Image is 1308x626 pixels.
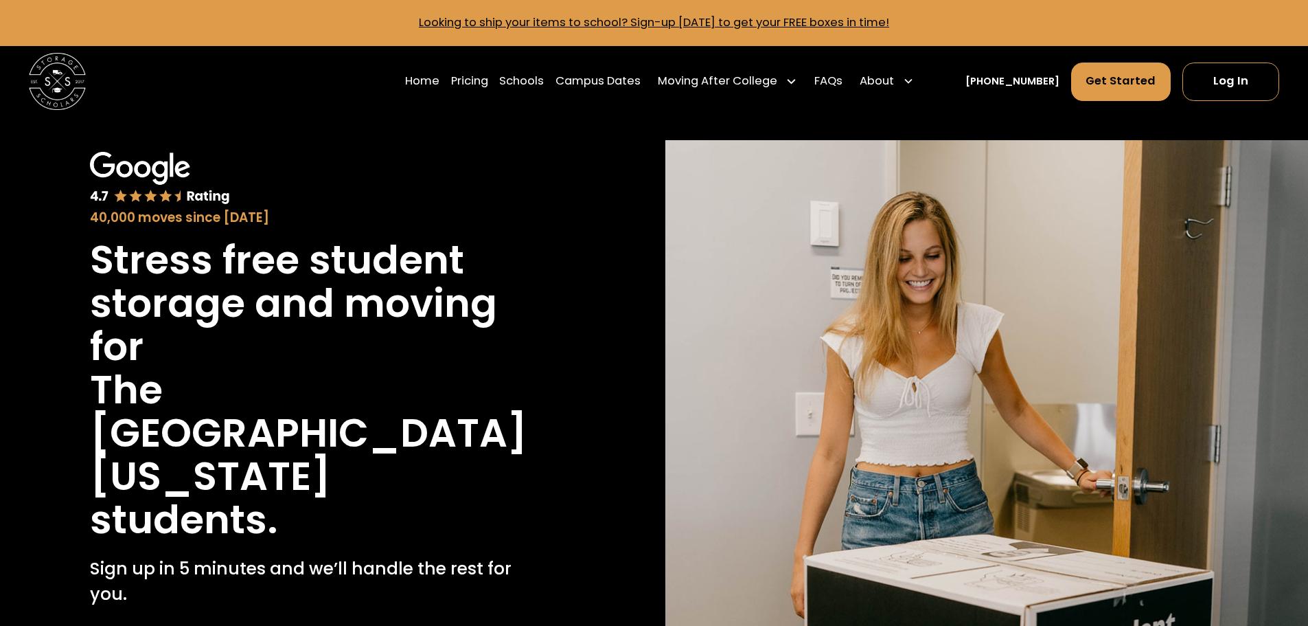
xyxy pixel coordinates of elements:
[658,73,777,90] div: Moving After College
[652,61,803,101] div: Moving After College
[965,74,1059,89] a: [PHONE_NUMBER]
[451,61,488,101] a: Pricing
[29,53,86,110] a: home
[90,498,278,541] h1: students.
[814,61,842,101] a: FAQs
[29,53,86,110] img: Storage Scholars main logo
[419,14,889,30] a: Looking to ship your items to school? Sign-up [DATE] to get your FREE boxes in time!
[90,152,230,205] img: Google 4.7 star rating
[860,73,894,90] div: About
[90,238,553,368] h1: Stress free student storage and moving for
[90,368,553,498] h1: The [GEOGRAPHIC_DATA][US_STATE]
[854,61,920,101] div: About
[555,61,641,101] a: Campus Dates
[1182,63,1279,101] a: Log In
[90,556,553,607] p: Sign up in 5 minutes and we’ll handle the rest for you.
[90,208,553,227] div: 40,000 moves since [DATE]
[1071,63,1171,101] a: Get Started
[405,61,439,101] a: Home
[499,61,544,101] a: Schools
